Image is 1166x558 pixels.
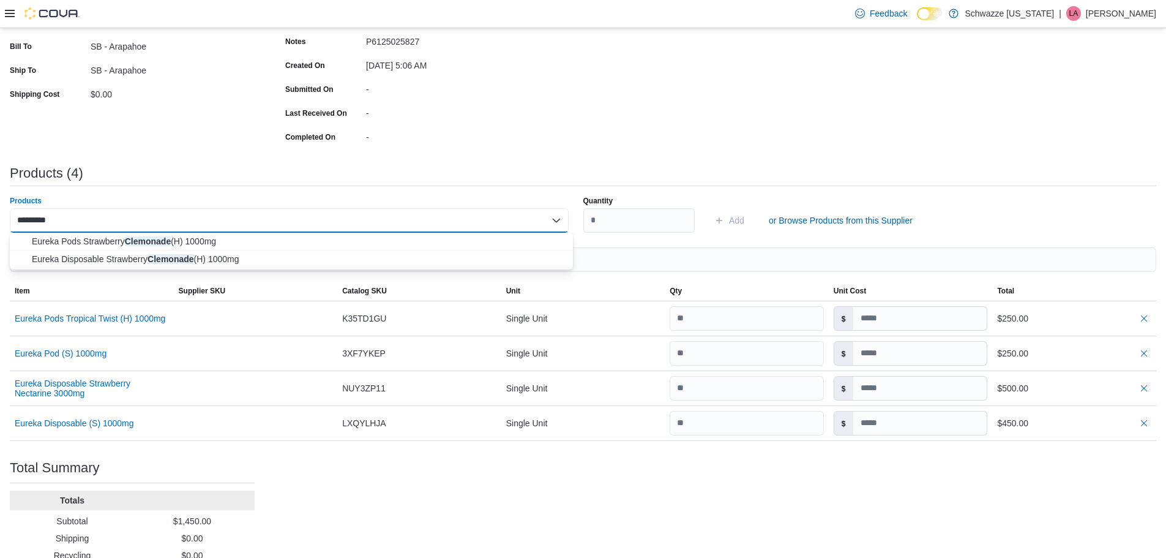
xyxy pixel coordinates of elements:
button: Eureka Disposable Strawberry Nectarine 3000mg [15,379,169,398]
div: - [366,127,530,142]
button: Eureka Pod (S) 1000mg [15,349,107,358]
button: Eureka Pods Tropical Twist (H) 1000mg [15,314,165,323]
div: - [366,80,530,94]
label: Ship To [10,66,36,75]
span: Dark Mode [917,20,917,21]
span: or Browse Products from this Supplier [769,214,913,227]
div: [DATE] 5:06 AM [366,56,530,70]
span: Add [729,214,744,227]
span: Unit Cost [834,286,866,296]
div: $250.00 [997,311,1151,326]
div: $450.00 [997,416,1151,431]
label: Bill To [10,42,32,51]
div: Choose from the following options [10,233,573,268]
label: $ [834,412,853,435]
button: Eureka Disposable (S) 1000mg [15,418,134,428]
span: Unit [506,286,520,296]
span: Total [997,286,1014,296]
button: Supplier SKU [174,281,338,301]
button: Catalog SKU [337,281,501,301]
p: Schwazze [US_STATE] [965,6,1054,21]
label: Quantity [583,196,613,206]
label: $ [834,307,853,330]
label: $ [834,377,853,400]
div: Single Unit [501,341,665,366]
span: LXQYLHJA [342,416,386,431]
label: Last Received On [285,108,347,118]
button: Unit Cost [829,281,993,301]
span: K35TD1GU [342,311,386,326]
h3: Total Summary [10,461,100,475]
div: SB - Arapahoe [91,61,255,75]
button: Close list of options [551,216,561,225]
button: Add [709,208,749,233]
a: Feedback [850,1,912,26]
span: Catalog SKU [342,286,387,296]
div: SB - Arapahoe [91,37,255,51]
label: Shipping Cost [10,89,59,99]
h3: Products (4) [10,166,83,181]
p: Shipping [15,532,130,545]
button: Eureka Disposable Strawberry Clemonade (H) 1000mg [10,251,573,268]
label: Completed On [285,132,335,142]
div: P6125025827 [366,32,530,47]
p: Subtotal [15,515,130,527]
span: Supplier SKU [179,286,226,296]
label: $ [834,342,853,365]
div: - [366,104,530,118]
div: Libby Aragon [1066,6,1081,21]
p: [PERSON_NAME] [1086,6,1156,21]
button: or Browse Products from this Supplier [764,208,917,233]
p: Totals [15,494,130,507]
button: Total [992,281,1156,301]
div: Single Unit [501,411,665,435]
div: $250.00 [997,346,1151,361]
p: $1,450.00 [135,515,250,527]
span: Qty [670,286,682,296]
button: Item [10,281,174,301]
label: Submitted On [285,85,334,94]
button: Qty [665,281,829,301]
p: | [1059,6,1061,21]
p: $0.00 [135,532,250,545]
label: Products [10,196,42,206]
div: Single Unit [501,376,665,401]
div: Single Unit [501,306,665,331]
span: Item [15,286,30,296]
img: Cova [24,7,80,20]
label: Notes [285,37,305,47]
button: Unit [501,281,665,301]
span: 3XF7YKEP [342,346,386,361]
span: Feedback [870,7,907,20]
div: $500.00 [997,381,1151,396]
span: LA [1069,6,1078,21]
label: Created On [285,61,325,70]
div: $0.00 [91,85,255,99]
button: Eureka Pods Strawberry Clemonade (H) 1000mg [10,233,573,251]
input: Dark Mode [917,7,943,20]
span: NUY3ZP11 [342,381,386,396]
